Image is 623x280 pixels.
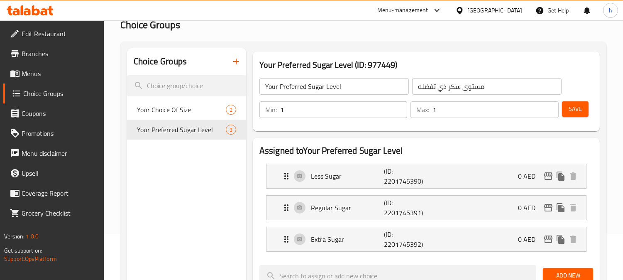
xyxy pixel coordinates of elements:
span: Branches [22,49,98,59]
div: Expand [266,196,586,220]
button: duplicate [555,201,567,214]
li: Expand [259,192,593,224]
div: Your Choice Of Size2 [127,100,246,120]
a: Coupons [3,103,104,123]
a: Branches [3,44,104,64]
span: Promotions [22,128,98,138]
span: 2 [226,106,236,114]
p: Extra Sugar [311,234,384,244]
button: delete [567,201,579,214]
span: Get support on: [4,245,42,256]
span: Edit Restaurant [22,29,98,39]
p: 0 AED [518,203,542,213]
span: Your Preferred Sugar Level [137,125,226,135]
div: Your Preferred Sugar Level3 [127,120,246,140]
span: 1.0.0 [26,231,39,242]
a: Support.OpsPlatform [4,253,57,264]
div: [GEOGRAPHIC_DATA] [467,6,522,15]
span: Grocery Checklist [22,208,98,218]
div: Choices [226,105,236,115]
h2: Assigned to Your Preferred Sugar Level [259,145,593,157]
input: search [127,75,246,96]
h3: Your Preferred Sugar Level (ID: 977449) [259,58,593,71]
span: Choice Groups [120,15,180,34]
a: Upsell [3,163,104,183]
button: duplicate [555,233,567,246]
a: Choice Groups [3,84,104,103]
span: Menus [22,69,98,79]
span: Upsell [22,168,98,178]
button: duplicate [555,170,567,182]
p: Max: [416,105,429,115]
p: (ID: 2201745392) [384,229,433,249]
li: Expand [259,160,593,192]
p: Less Sugar [311,171,384,181]
div: Expand [266,164,586,188]
li: Expand [259,224,593,255]
button: delete [567,170,579,182]
button: Save [562,101,589,117]
span: Coupons [22,108,98,118]
button: edit [542,170,555,182]
span: Choice Groups [23,88,98,98]
div: Menu-management [377,5,428,15]
span: Coverage Report [22,188,98,198]
span: h [609,6,612,15]
h2: Choice Groups [134,55,187,68]
span: Version: [4,231,24,242]
p: (ID: 2201745390) [384,166,433,186]
p: 0 AED [518,171,542,181]
a: Coverage Report [3,183,104,203]
p: (ID: 2201745391) [384,198,433,218]
a: Edit Restaurant [3,24,104,44]
button: edit [542,233,555,246]
a: Promotions [3,123,104,143]
a: Menu disclaimer [3,143,104,163]
span: Save [569,104,582,114]
div: Choices [226,125,236,135]
div: Expand [266,227,586,251]
span: 3 [226,126,236,134]
button: delete [567,233,579,246]
p: Min: [265,105,277,115]
p: 0 AED [518,234,542,244]
a: Menus [3,64,104,84]
span: Your Choice Of Size [137,105,226,115]
p: Regular Sugar [311,203,384,213]
span: Menu disclaimer [22,148,98,158]
button: edit [542,201,555,214]
a: Grocery Checklist [3,203,104,223]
